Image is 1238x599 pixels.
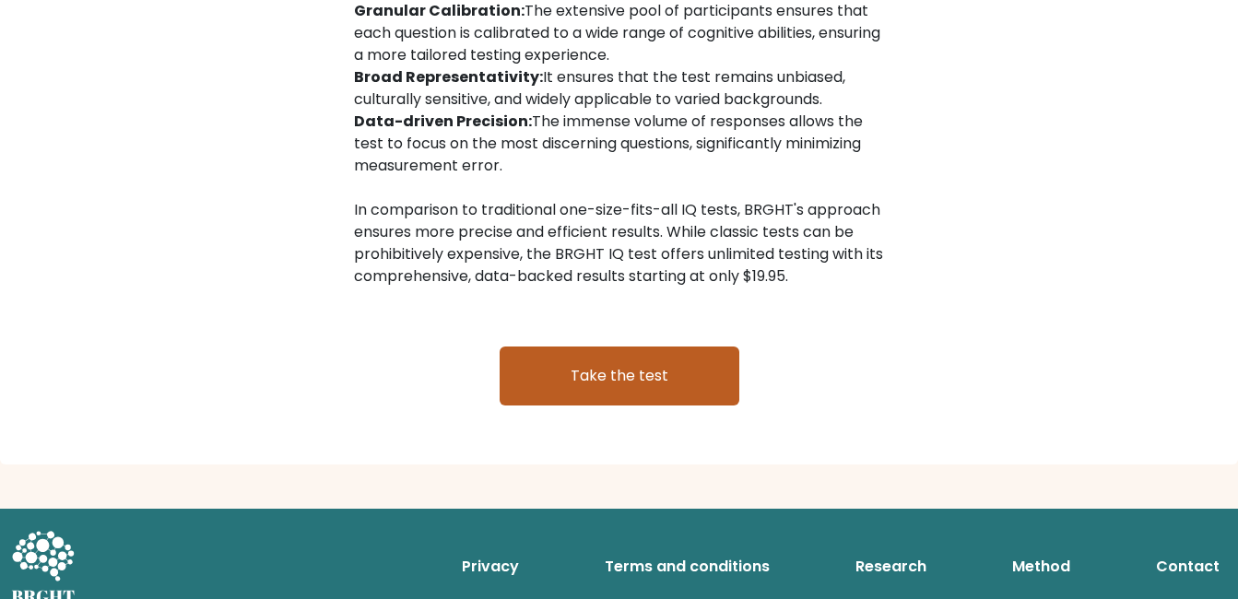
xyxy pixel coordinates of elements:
[500,346,739,405] a: Take the test
[454,548,526,585] a: Privacy
[1149,548,1227,585] a: Contact
[354,66,543,88] b: Broad Representativity:
[848,548,934,585] a: Research
[1005,548,1078,585] a: Method
[354,111,532,132] b: Data-driven Precision:
[597,548,777,585] a: Terms and conditions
